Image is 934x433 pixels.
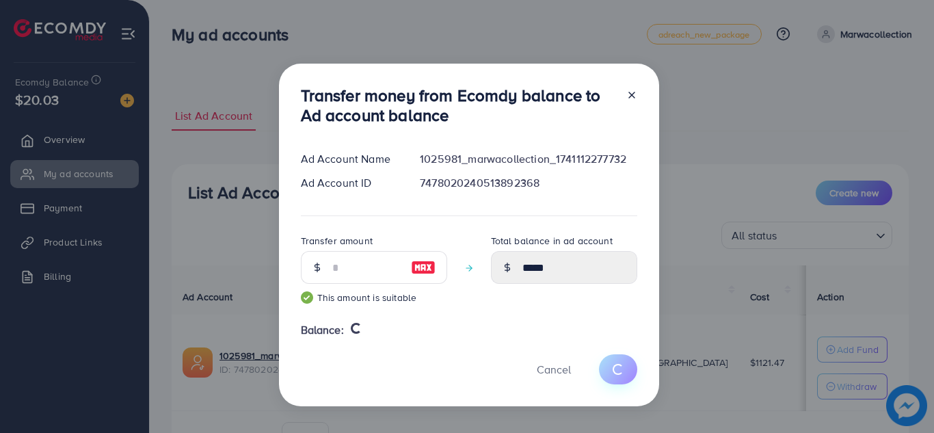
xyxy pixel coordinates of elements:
[301,291,447,304] small: This amount is suitable
[409,175,648,191] div: 7478020240513892368
[301,322,344,338] span: Balance:
[411,259,436,276] img: image
[290,175,410,191] div: Ad Account ID
[520,354,588,384] button: Cancel
[537,362,571,377] span: Cancel
[301,234,373,248] label: Transfer amount
[301,86,615,125] h3: Transfer money from Ecomdy balance to Ad account balance
[290,151,410,167] div: Ad Account Name
[301,291,313,304] img: guide
[491,234,613,248] label: Total balance in ad account
[409,151,648,167] div: 1025981_marwacollection_1741112277732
